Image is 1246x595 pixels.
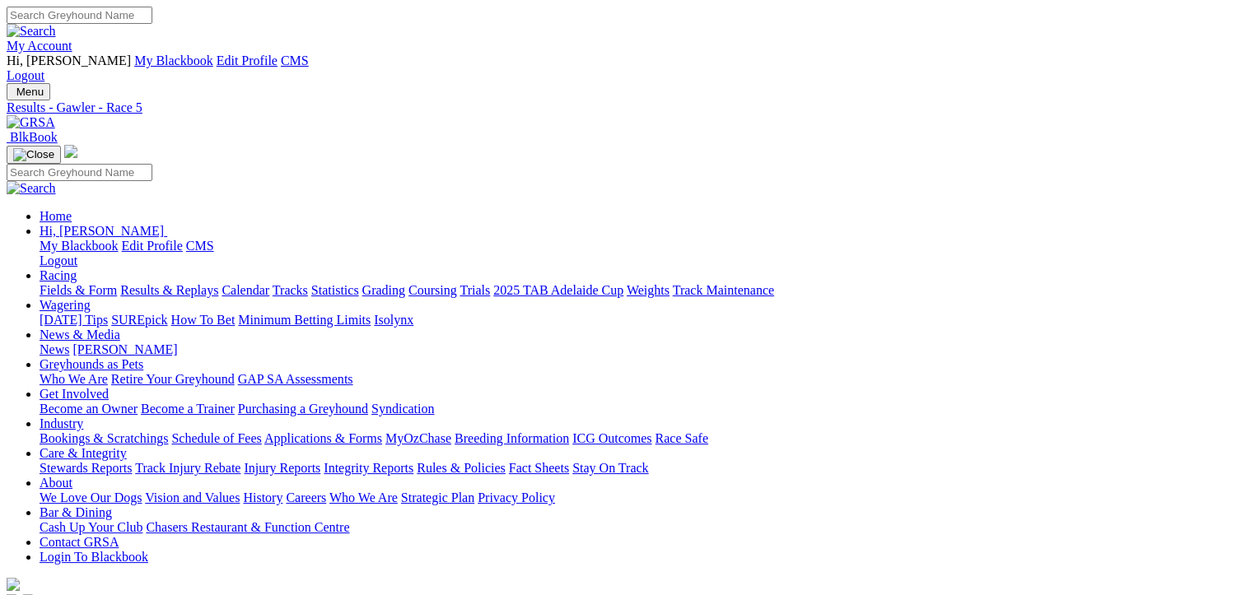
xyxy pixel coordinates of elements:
a: Schedule of Fees [171,431,261,445]
a: Statistics [311,283,359,297]
div: Greyhounds as Pets [40,372,1239,387]
a: Bar & Dining [40,505,112,519]
a: Logout [40,253,77,267]
a: Become an Owner [40,402,138,416]
a: We Love Our Dogs [40,490,142,504]
a: Cash Up Your Club [40,520,142,534]
img: logo-grsa-white.png [64,145,77,158]
div: Racing [40,283,1239,298]
div: Hi, [PERSON_NAME] [40,239,1239,268]
a: Stewards Reports [40,461,132,475]
a: Retire Your Greyhound [111,372,235,386]
a: Fields & Form [40,283,117,297]
a: Home [40,209,72,223]
button: Toggle navigation [7,83,50,100]
a: How To Bet [171,313,236,327]
a: Industry [40,416,83,430]
a: MyOzChase [385,431,451,445]
a: Isolynx [374,313,413,327]
a: Track Injury Rebate [135,461,240,475]
a: Get Involved [40,387,109,401]
span: Hi, [PERSON_NAME] [40,224,164,238]
img: GRSA [7,115,55,130]
a: Calendar [222,283,269,297]
a: Care & Integrity [40,446,127,460]
div: News & Media [40,342,1239,357]
div: My Account [7,53,1239,83]
div: Get Involved [40,402,1239,416]
span: BlkBook [10,130,58,144]
a: Grading [362,283,405,297]
a: Wagering [40,298,91,312]
a: Results & Replays [120,283,218,297]
a: ICG Outcomes [572,431,651,445]
a: My Blackbook [40,239,119,253]
div: Care & Integrity [40,461,1239,476]
div: About [40,490,1239,505]
img: logo-grsa-white.png [7,578,20,591]
a: Edit Profile [122,239,183,253]
a: Hi, [PERSON_NAME] [40,224,167,238]
a: Racing [40,268,77,282]
div: Wagering [40,313,1239,328]
img: Search [7,181,56,196]
a: About [40,476,72,490]
a: Contact GRSA [40,535,119,549]
a: Race Safe [655,431,707,445]
a: News [40,342,69,356]
a: News & Media [40,328,120,342]
a: Stay On Track [572,461,648,475]
a: Login To Blackbook [40,550,148,564]
a: CMS [281,53,309,67]
a: Weights [627,283,670,297]
div: Industry [40,431,1239,446]
a: Who We Are [329,490,398,504]
a: SUREpick [111,313,167,327]
a: Privacy Policy [478,490,555,504]
a: Become a Trainer [141,402,235,416]
a: Injury Reports [244,461,320,475]
a: CMS [186,239,214,253]
a: Fact Sheets [509,461,569,475]
a: Chasers Restaurant & Function Centre [146,520,349,534]
a: My Blackbook [134,53,213,67]
a: GAP SA Assessments [238,372,353,386]
a: Applications & Forms [264,431,382,445]
a: Rules & Policies [417,461,506,475]
a: Minimum Betting Limits [238,313,371,327]
div: Bar & Dining [40,520,1239,535]
a: Careers [286,490,326,504]
a: 2025 TAB Adelaide Cup [493,283,623,297]
a: Who We Are [40,372,108,386]
a: Syndication [371,402,434,416]
input: Search [7,164,152,181]
a: Breeding Information [455,431,569,445]
a: History [243,490,282,504]
a: Purchasing a Greyhound [238,402,368,416]
a: Greyhounds as Pets [40,357,143,371]
a: My Account [7,39,72,53]
a: Results - Gawler - Race 5 [7,100,1239,115]
a: Tracks [273,283,308,297]
img: Search [7,24,56,39]
span: Hi, [PERSON_NAME] [7,53,131,67]
a: Integrity Reports [324,461,413,475]
a: Track Maintenance [673,283,774,297]
a: [PERSON_NAME] [72,342,177,356]
button: Toggle navigation [7,146,61,164]
a: Strategic Plan [401,490,474,504]
img: Close [13,148,54,161]
a: Logout [7,68,44,82]
a: Vision and Values [145,490,240,504]
span: Menu [16,86,44,98]
a: Coursing [408,283,457,297]
a: BlkBook [7,130,58,144]
a: [DATE] Tips [40,313,108,327]
a: Trials [460,283,490,297]
a: Bookings & Scratchings [40,431,168,445]
a: Edit Profile [217,53,278,67]
input: Search [7,7,152,24]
